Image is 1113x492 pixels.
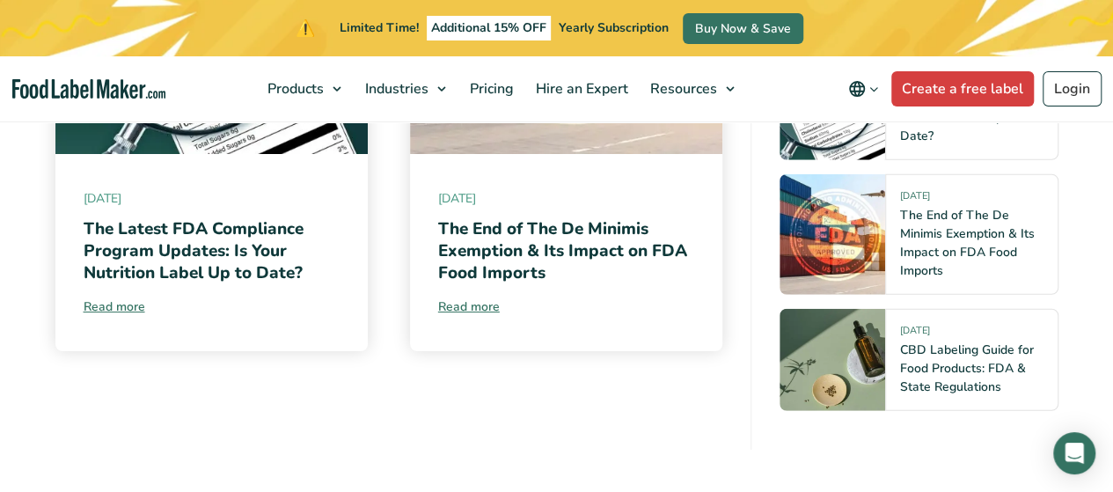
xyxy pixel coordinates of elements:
span: Limited Time! [340,19,419,36]
a: Resources [640,56,743,121]
div: Open Intercom Messenger [1053,432,1095,474]
span: Yearly Subscription [559,19,669,36]
span: Pricing [465,79,516,99]
a: The Latest FDA Compliance Program Updates: Is Your Nutrition Label Up to Date? [84,217,304,283]
a: Food Label Maker homepage [12,79,165,99]
span: Hire an Expert [531,79,630,99]
a: Create a free label [891,71,1034,106]
span: Resources [645,79,719,99]
a: Pricing [459,56,521,121]
a: Buy Now & Save [683,13,803,44]
a: CBD Labeling Guide for Food Products: FDA & State Regulations [900,341,1034,395]
a: Login [1043,71,1102,106]
a: Products [257,56,350,121]
a: The End of The De Minimis Exemption & Its Impact on FDA Food Imports [900,207,1035,279]
span: Additional 15% OFF [427,16,551,40]
button: Change language [836,71,891,106]
span: [DATE] [900,189,930,209]
span: [DATE] [900,324,930,344]
span: Products [262,79,326,99]
a: Read more [84,297,340,316]
a: Industries [355,56,455,121]
a: Hire an Expert [525,56,635,121]
span: [DATE] [438,189,694,208]
a: The End of The De Minimis Exemption & Its Impact on FDA Food Imports [438,217,687,283]
a: Read more [438,297,694,316]
span: [DATE] [84,189,340,208]
span: Industries [360,79,430,99]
